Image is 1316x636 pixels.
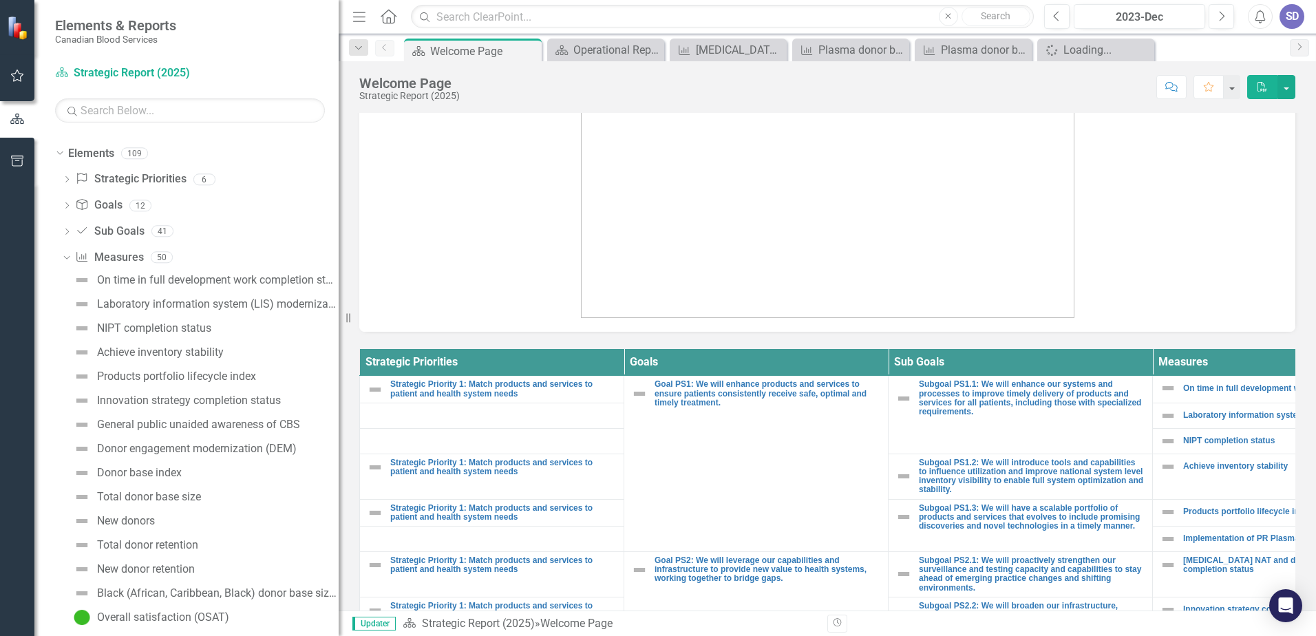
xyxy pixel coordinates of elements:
div: Total donor retention [97,539,198,551]
td: Double-Click to Edit Right Click for Context Menu [889,551,1153,597]
img: Not Defined [74,489,90,505]
a: Elements [68,146,114,162]
a: Products portfolio lifecycle index [70,365,256,388]
a: On time in full development work completion status [70,269,339,291]
div: [MEDICAL_DATA] donor base churn (new, reinstated, lapsed) [696,41,783,59]
div: 50 [151,252,173,264]
img: Not Defined [1160,602,1176,618]
img: Not Defined [895,606,912,623]
a: Black (African, Caribbean, Black) donor base size (WB, Stem) [70,582,339,604]
div: New donors [97,515,155,527]
div: 109 [121,147,148,159]
div: On time in full development work completion status [97,274,339,286]
span: Search [981,10,1010,21]
div: » [403,616,817,632]
div: Welcome Page [430,43,538,60]
a: Innovation strategy completion status [70,390,281,412]
a: Strategic Priority 1: Match products and services to patient and health system needs [390,380,617,398]
div: Black (African, Caribbean, Black) donor base size (WB, Stem) [97,587,339,600]
img: Not Defined [895,566,912,582]
img: Not Defined [74,368,90,385]
img: Not Defined [895,468,912,485]
button: Search [962,7,1030,26]
td: Double-Click to Edit Right Click for Context Menu [889,454,1153,499]
div: Welcome Page [540,617,613,630]
div: Operational Reports [573,41,661,59]
a: Loading... [1041,41,1151,59]
a: Subgoal PS2.2: We will broaden our infrastructure, capabilities, and partnerships to deliver new ... [919,602,1145,629]
td: Double-Click to Edit Right Click for Context Menu [360,499,624,526]
img: Not Defined [74,296,90,312]
td: Double-Click to Edit Right Click for Context Menu [624,551,889,633]
div: 41 [151,226,173,237]
a: Laboratory information system (LIS) modernization [70,293,339,315]
button: SD [1280,4,1304,29]
td: Double-Click to Edit Right Click for Context Menu [360,551,624,597]
a: Goal PS2: We will leverage our capabilities and infrastructure to provide new value to health sys... [655,556,881,584]
img: CBS_values.png [581,83,1074,318]
div: 6 [193,173,215,185]
img: Not Defined [74,561,90,577]
a: [MEDICAL_DATA] donor base churn (new, reinstated, lapsed) [673,41,783,59]
img: Not Defined [895,390,912,407]
img: Not Defined [74,272,90,288]
img: Not Defined [74,465,90,481]
div: Donor engagement modernization (DEM) [97,443,297,455]
div: Plasma donor base [818,41,906,59]
div: Strategic Report (2025) [359,91,460,101]
div: Products portfolio lifecycle index [97,370,256,383]
img: Not Defined [631,385,648,402]
div: Welcome Page [359,76,460,91]
div: Innovation strategy completion status [97,394,281,407]
div: Achieve inventory stability [97,346,224,359]
span: Updater [352,617,396,630]
div: NIPT completion status [97,322,211,335]
img: Not Defined [74,585,90,602]
img: Not Defined [74,416,90,433]
img: Not Defined [74,392,90,409]
a: New donor retention [70,558,195,580]
img: Not Defined [367,557,383,573]
div: Laboratory information system (LIS) modernization [97,298,339,310]
img: Not Defined [74,441,90,457]
button: 2023-Dec [1074,4,1205,29]
img: Not Defined [74,513,90,529]
div: Donor base index [97,467,182,479]
small: Canadian Blood Services [55,34,176,45]
a: Donor base index [70,462,182,484]
td: Double-Click to Edit Right Click for Context Menu [889,597,1153,633]
div: 12 [129,200,151,211]
a: Goal PS1: We will enhance products and services to ensure patients consistently receive safe, opt... [655,380,881,407]
a: Plasma donor base churn (new, reinstated, lapsed) [918,41,1028,59]
a: Strategic Priority 1: Match products and services to patient and health system needs [390,504,617,522]
a: Subgoal PS2.1: We will proactively strengthen our surveillance and testing capacity and capabilit... [919,556,1145,593]
img: Not Defined [1160,557,1176,573]
a: Subgoal PS1.1: We will enhance our systems and processes to improve timely delivery of products a... [919,380,1145,416]
div: Overall satisfaction (OSAT) [97,611,229,624]
a: Measures [75,250,143,266]
a: Goals [75,198,122,213]
img: Not Defined [74,320,90,337]
a: Sub Goals [75,224,144,240]
img: Not Defined [1160,458,1176,475]
a: New donors [70,510,155,532]
input: Search Below... [55,98,325,123]
input: Search ClearPoint... [411,5,1034,29]
a: Plasma donor base [796,41,906,59]
img: Not Defined [367,459,383,476]
a: Total donor retention [70,534,198,556]
td: Double-Click to Edit Right Click for Context Menu [360,376,624,403]
td: Double-Click to Edit Right Click for Context Menu [360,597,624,633]
a: Achieve inventory stability [70,341,224,363]
a: General public unaided awareness of CBS [70,414,300,436]
td: Double-Click to Edit Right Click for Context Menu [889,499,1153,551]
img: Not Defined [1160,433,1176,449]
img: On Target [74,609,90,626]
div: 2023-Dec [1079,9,1200,25]
a: Strategic Priority 1: Match products and services to patient and health system needs [390,602,617,619]
a: Operational Reports [551,41,661,59]
span: Elements & Reports [55,17,176,34]
img: Not Defined [367,381,383,398]
a: Subgoal PS1.3: We will have a scalable portfolio of products and services that evolves to include... [919,504,1145,531]
a: Overall satisfaction (OSAT) [70,606,229,628]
